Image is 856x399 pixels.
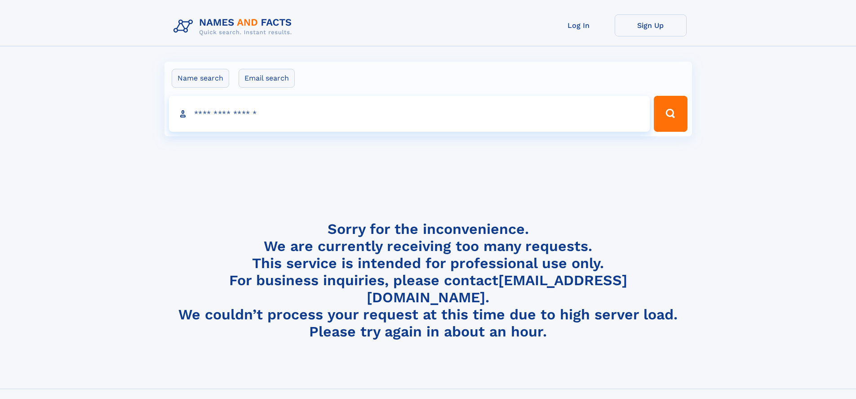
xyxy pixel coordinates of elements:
[654,96,687,132] button: Search Button
[239,69,295,88] label: Email search
[367,272,627,306] a: [EMAIL_ADDRESS][DOMAIN_NAME]
[170,220,687,341] h4: Sorry for the inconvenience. We are currently receiving too many requests. This service is intend...
[543,14,615,36] a: Log In
[169,96,650,132] input: search input
[615,14,687,36] a: Sign Up
[170,14,299,39] img: Logo Names and Facts
[172,69,229,88] label: Name search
